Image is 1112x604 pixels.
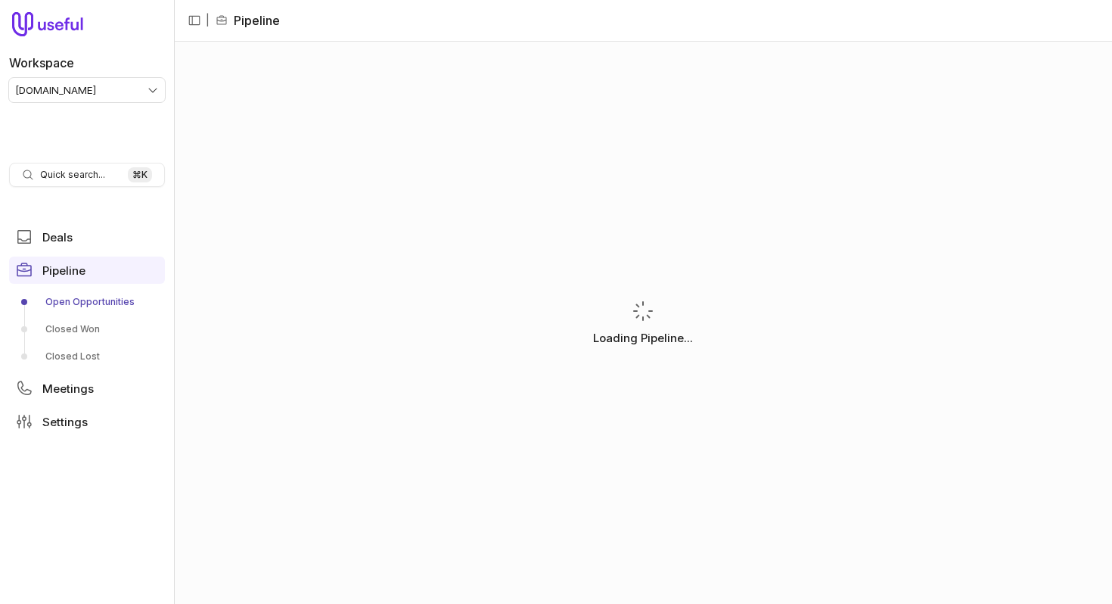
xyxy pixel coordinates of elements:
[183,9,206,32] button: Collapse sidebar
[42,265,85,276] span: Pipeline
[206,11,210,30] span: |
[9,317,165,341] a: Closed Won
[128,167,152,182] kbd: ⌘ K
[9,290,165,369] div: Pipeline submenu
[40,169,105,181] span: Quick search...
[42,232,73,243] span: Deals
[42,383,94,394] span: Meetings
[9,408,165,435] a: Settings
[216,11,280,30] li: Pipeline
[9,257,165,284] a: Pipeline
[9,223,165,251] a: Deals
[593,329,693,347] p: Loading Pipeline...
[9,344,165,369] a: Closed Lost
[9,290,165,314] a: Open Opportunities
[9,375,165,402] a: Meetings
[42,416,88,428] span: Settings
[9,54,74,72] label: Workspace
